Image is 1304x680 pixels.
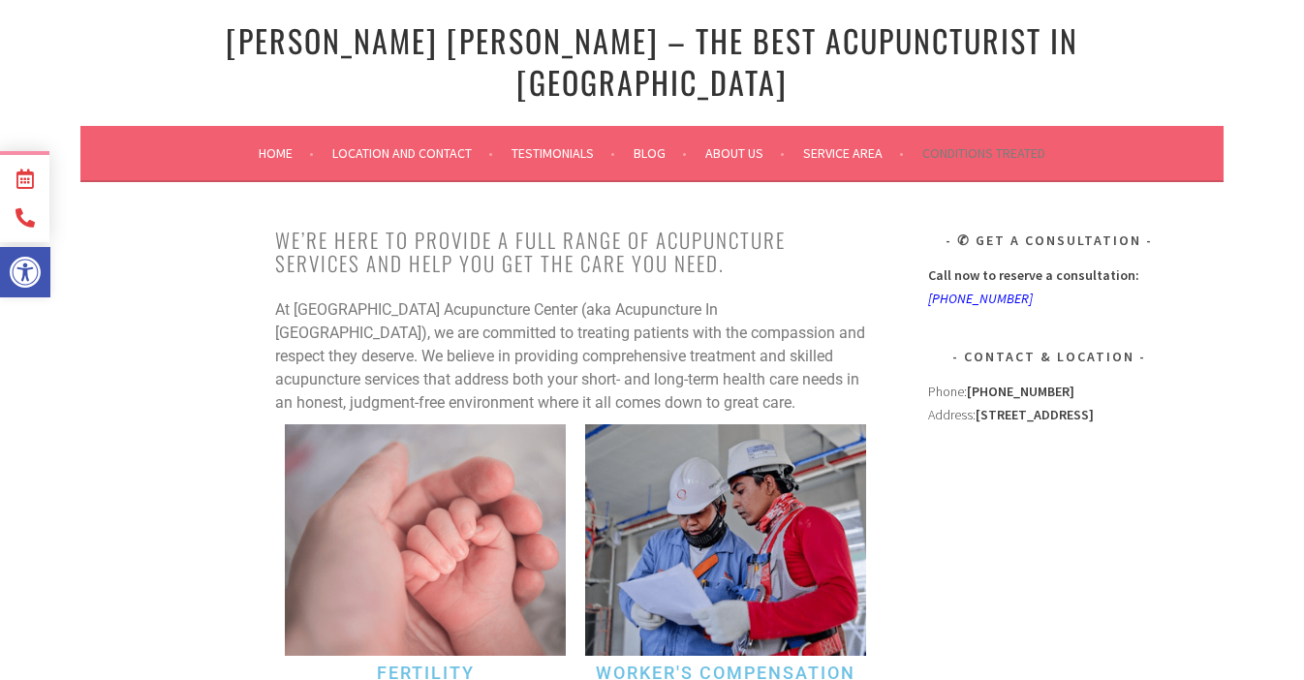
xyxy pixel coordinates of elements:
[928,266,1139,284] strong: Call now to reserve a consultation:
[705,141,785,165] a: About Us
[275,229,876,275] h2: We’re here to provide a full range of acupuncture services and help you get the care you need.
[332,141,493,165] a: Location and Contact
[928,380,1170,403] div: Phone:
[928,290,1033,307] a: [PHONE_NUMBER]
[922,141,1045,165] a: Conditions Treated
[259,141,314,165] a: Home
[634,141,687,165] a: Blog
[928,380,1170,668] div: Address:
[226,17,1078,105] a: [PERSON_NAME] [PERSON_NAME] – The Best Acupuncturist In [GEOGRAPHIC_DATA]
[928,229,1170,252] h3: ✆ Get A Consultation
[803,141,904,165] a: Service Area
[512,141,615,165] a: Testimonials
[928,345,1170,368] h3: Contact & Location
[976,406,1094,423] strong: [STREET_ADDRESS]
[275,298,876,415] p: At [GEOGRAPHIC_DATA] Acupuncture Center (aka Acupuncture In [GEOGRAPHIC_DATA]), we are committed ...
[285,424,566,655] img: Irvine Acupuncture for Fertility and infertility
[967,383,1074,400] strong: [PHONE_NUMBER]
[585,424,866,655] img: irvine acupuncture for workers compensation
